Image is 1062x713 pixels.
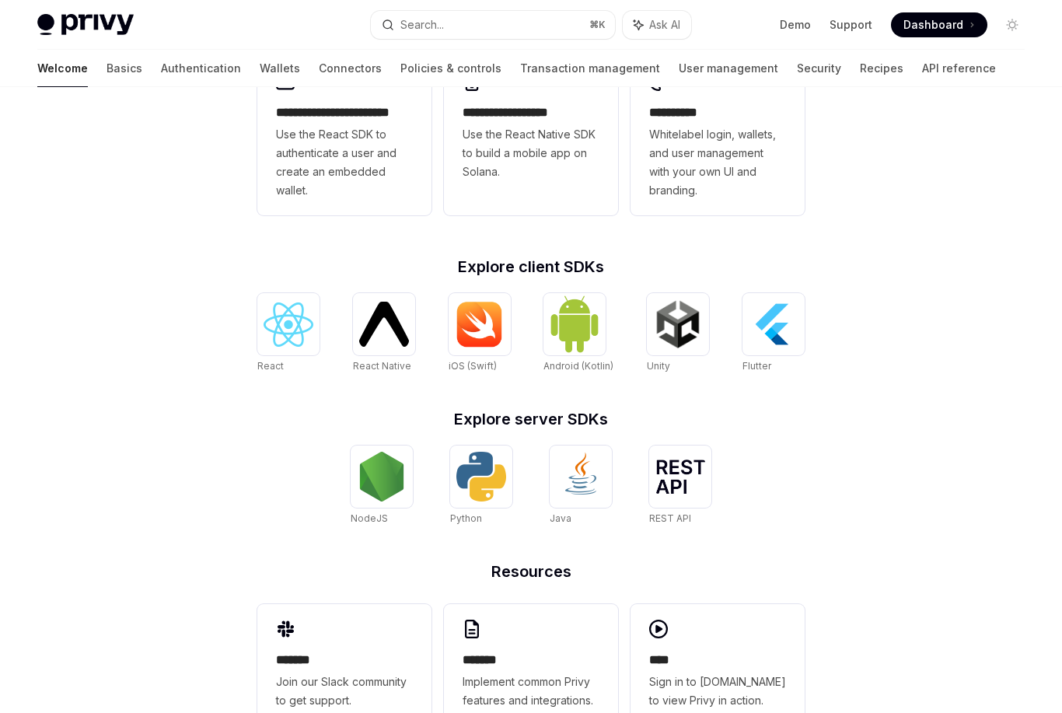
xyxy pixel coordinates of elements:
[550,446,612,526] a: JavaJava
[455,301,505,348] img: iOS (Swift)
[264,302,313,347] img: React
[903,17,963,33] span: Dashboard
[550,512,571,524] span: Java
[359,302,409,346] img: React Native
[351,512,388,524] span: NodeJS
[780,17,811,33] a: Demo
[444,57,618,215] a: **** **** **** ***Use the React Native SDK to build a mobile app on Solana.
[742,293,805,374] a: FlutterFlutter
[830,17,872,33] a: Support
[107,50,142,87] a: Basics
[891,12,987,37] a: Dashboard
[400,50,501,87] a: Policies & controls
[860,50,903,87] a: Recipes
[655,460,705,494] img: REST API
[449,360,497,372] span: iOS (Swift)
[353,293,415,374] a: React NativeReact Native
[353,360,411,372] span: React Native
[37,14,134,36] img: light logo
[647,293,709,374] a: UnityUnity
[463,125,599,181] span: Use the React Native SDK to build a mobile app on Solana.
[647,360,670,372] span: Unity
[161,50,241,87] a: Authentication
[276,673,413,710] span: Join our Slack community to get support.
[37,50,88,87] a: Welcome
[797,50,841,87] a: Security
[456,452,506,502] img: Python
[649,673,786,710] span: Sign in to [DOMAIN_NAME] to view Privy in action.
[257,259,805,274] h2: Explore client SDKs
[449,293,511,374] a: iOS (Swift)iOS (Swift)
[276,125,413,200] span: Use the React SDK to authenticate a user and create an embedded wallet.
[257,293,320,374] a: ReactReact
[450,512,482,524] span: Python
[589,19,606,31] span: ⌘ K
[257,411,805,427] h2: Explore server SDKs
[742,360,771,372] span: Flutter
[257,564,805,579] h2: Resources
[351,446,413,526] a: NodeJSNodeJS
[260,50,300,87] a: Wallets
[400,16,444,34] div: Search...
[543,293,613,374] a: Android (Kotlin)Android (Kotlin)
[543,360,613,372] span: Android (Kotlin)
[556,452,606,502] img: Java
[749,299,798,349] img: Flutter
[520,50,660,87] a: Transaction management
[653,299,703,349] img: Unity
[463,673,599,710] span: Implement common Privy features and integrations.
[649,17,680,33] span: Ask AI
[649,446,711,526] a: REST APIREST API
[371,11,616,39] button: Search...⌘K
[649,512,691,524] span: REST API
[679,50,778,87] a: User management
[649,125,786,200] span: Whitelabel login, wallets, and user management with your own UI and branding.
[922,50,996,87] a: API reference
[623,11,691,39] button: Ask AI
[550,295,599,353] img: Android (Kotlin)
[1000,12,1025,37] button: Toggle dark mode
[257,360,284,372] span: React
[357,452,407,502] img: NodeJS
[631,57,805,215] a: **** *****Whitelabel login, wallets, and user management with your own UI and branding.
[450,446,512,526] a: PythonPython
[319,50,382,87] a: Connectors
